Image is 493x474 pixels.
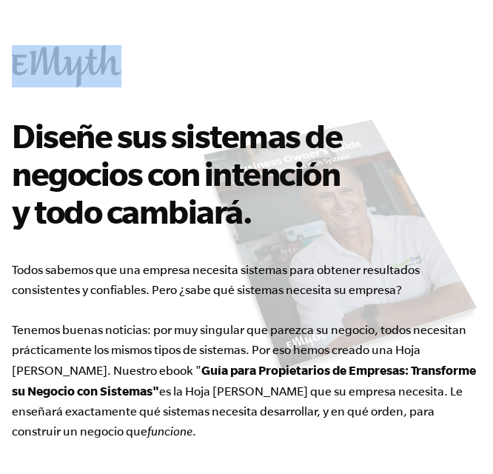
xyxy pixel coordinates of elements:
[200,117,481,380] img: nueva_hoja_de_ruta_portada_093019
[12,117,342,230] font: Diseñe sus sistemas de negocios con intención y todo cambiará.
[12,323,466,377] font: Tenemos buenas noticias: por muy singular que parezca su negocio, todos necesitan prácticamente l...
[12,384,463,438] font: es la Hoja [PERSON_NAME] que su empresa necesita. Le enseñará exactamente qué sistemas necesita d...
[192,424,196,438] font: .
[147,424,192,438] font: funcione
[12,45,121,87] img: EMito
[12,363,476,398] font: Guía para Propietarios de Empresas: Transforme su Negocio con Sistemas"
[419,403,493,474] iframe: Widget de chat
[12,263,420,296] font: Todos sabemos que una empresa necesita sistemas para obtener resultados consistentes y confiables...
